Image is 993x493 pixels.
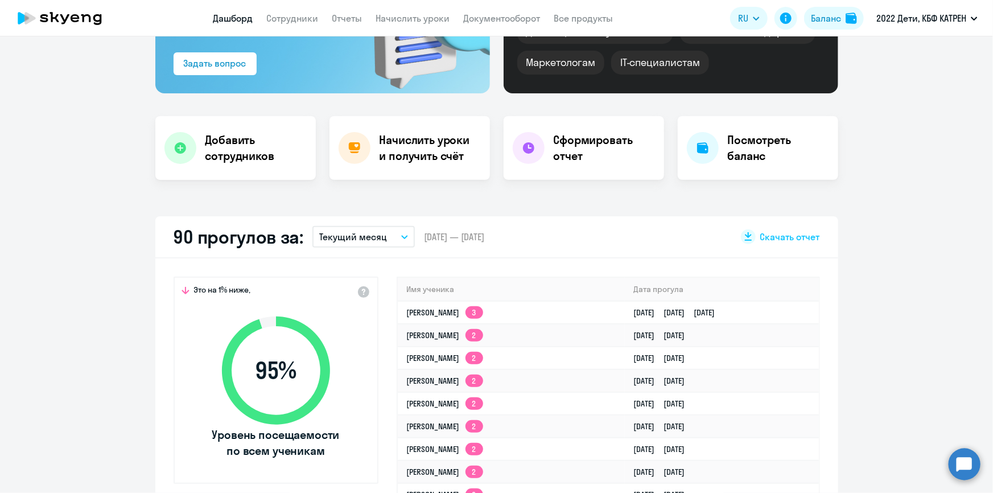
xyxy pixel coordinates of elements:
a: [DATE][DATE][DATE] [634,307,724,318]
a: [PERSON_NAME]2 [407,398,483,409]
th: Дата прогула [625,278,819,301]
span: Скачать отчет [760,231,820,243]
h4: Добавить сотрудников [205,132,307,164]
a: [PERSON_NAME]3 [407,307,483,318]
div: IT-специалистам [611,51,709,75]
div: Задать вопрос [184,56,246,70]
a: [DATE][DATE] [634,376,694,386]
app-skyeng-badge: 2 [465,375,483,387]
a: [DATE][DATE] [634,444,694,454]
app-skyeng-badge: 2 [465,466,483,478]
app-skyeng-badge: 2 [465,397,483,410]
app-skyeng-badge: 2 [465,329,483,342]
a: [DATE][DATE] [634,421,694,432]
a: [PERSON_NAME]2 [407,421,483,432]
app-skyeng-badge: 2 [465,443,483,455]
a: Дашборд [213,13,253,24]
p: Текущий месяц [319,230,387,244]
span: Уровень посещаемости по всем ученикам [211,427,341,459]
a: [PERSON_NAME]2 [407,376,483,386]
p: 2022 Дети, КБФ КАТРЕН [876,11,966,25]
a: Начислить уроки [376,13,450,24]
button: Балансbalance [804,7,864,30]
h4: Сформировать отчет [554,132,655,164]
a: [DATE][DATE] [634,467,694,477]
span: [DATE] — [DATE] [424,231,484,243]
a: Все продукты [554,13,613,24]
a: [DATE][DATE] [634,330,694,340]
a: [PERSON_NAME]2 [407,353,483,363]
div: Маркетологам [517,51,604,75]
h4: Начислить уроки и получить счёт [380,132,479,164]
a: Отчеты [332,13,362,24]
a: [PERSON_NAME]2 [407,330,483,340]
span: 95 % [211,357,341,384]
button: Задать вопрос [174,52,257,75]
a: [DATE][DATE] [634,353,694,363]
img: balance [846,13,857,24]
app-skyeng-badge: 2 [465,352,483,364]
a: Документооборот [464,13,541,24]
span: Это на 1% ниже, [194,285,251,298]
a: [PERSON_NAME]2 [407,467,483,477]
button: Текущий месяц [312,226,415,248]
h4: Посмотреть баланс [728,132,829,164]
th: Имя ученика [398,278,625,301]
app-skyeng-badge: 2 [465,420,483,433]
button: RU [730,7,768,30]
span: RU [738,11,748,25]
app-skyeng-badge: 3 [465,306,483,319]
a: [PERSON_NAME]2 [407,444,483,454]
h2: 90 прогулов за: [174,225,304,248]
a: [DATE][DATE] [634,398,694,409]
a: Сотрудники [267,13,319,24]
div: Баланс [811,11,841,25]
button: 2022 Дети, КБФ КАТРЕН [871,5,983,32]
